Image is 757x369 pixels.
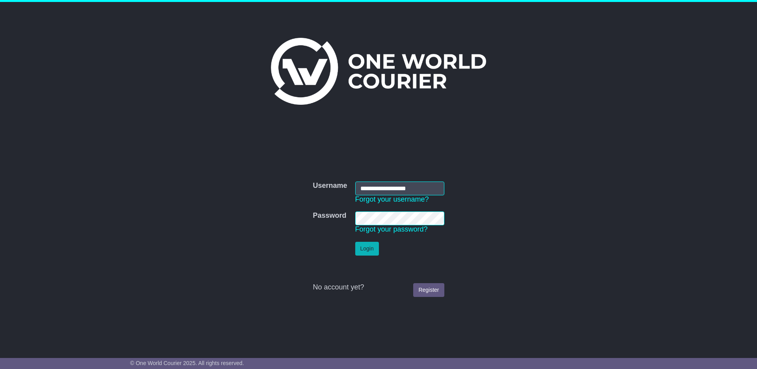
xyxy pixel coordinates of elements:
div: No account yet? [313,283,444,292]
label: Username [313,182,347,190]
a: Forgot your password? [355,225,428,233]
label: Password [313,211,346,220]
a: Forgot your username? [355,195,429,203]
span: © One World Courier 2025. All rights reserved. [130,360,244,366]
a: Register [413,283,444,297]
button: Login [355,242,379,256]
img: One World [271,38,486,105]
